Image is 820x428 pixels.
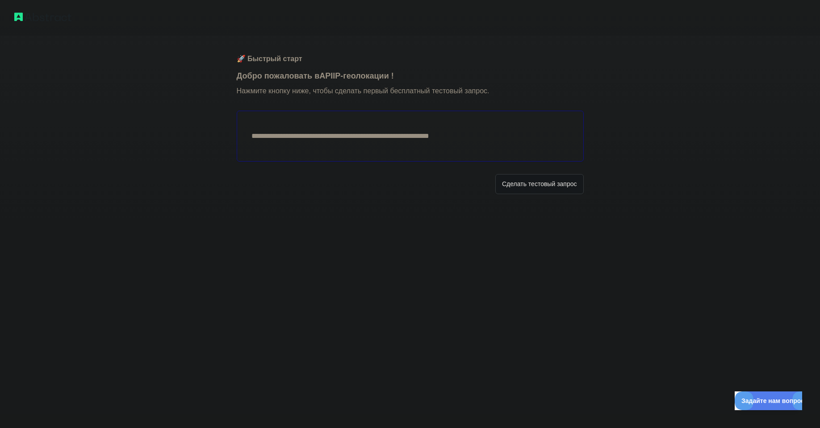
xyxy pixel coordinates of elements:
button: Сделать тестовый запрос [495,174,584,194]
font: API [319,71,333,80]
font: Добро пожаловать в [237,71,320,80]
img: Абстрактный логотип [14,11,71,23]
font: Сделать тестовый запрос [502,180,577,187]
font: Задайте нам вопрос [7,6,70,13]
font: 🚀 Быстрый старт [237,55,302,62]
font: IP-геолокации ! [333,71,393,80]
iframe: Переключить поддержку клиентов [735,391,802,410]
font: Нажмите кнопку ниже, чтобы сделать первый бесплатный тестовый запрос. [237,87,489,95]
